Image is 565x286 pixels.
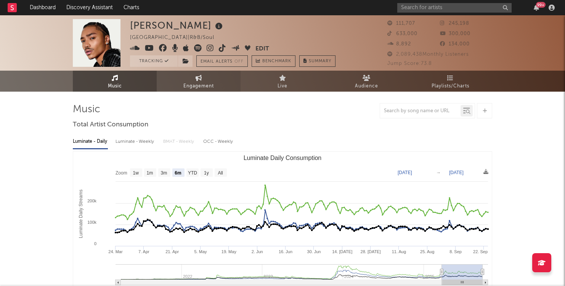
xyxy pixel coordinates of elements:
[73,135,108,148] div: Luminate - Daily
[436,170,441,175] text: →
[234,60,244,64] em: Off
[87,220,96,225] text: 100k
[252,249,263,254] text: 2. Jun
[449,249,462,254] text: 8. Sep
[222,249,237,254] text: 19. May
[241,71,324,92] a: Live
[196,55,248,67] button: Email AlertsOff
[194,249,207,254] text: 5. May
[440,42,470,47] span: 134,000
[130,33,223,42] div: [GEOGRAPHIC_DATA] | R&B/Soul
[332,249,352,254] text: 14. [DATE]
[440,31,470,36] span: 300,000
[398,170,412,175] text: [DATE]
[420,249,434,254] text: 25. Aug
[449,170,464,175] text: [DATE]
[387,61,432,66] span: Jump Score: 73.8
[175,170,181,176] text: 6m
[157,71,241,92] a: Engagement
[387,31,417,36] span: 633,000
[130,55,178,67] button: Tracking
[278,82,287,91] span: Live
[73,71,157,92] a: Music
[408,71,492,92] a: Playlists/Charts
[147,170,153,176] text: 1m
[262,57,291,66] span: Benchmark
[307,249,321,254] text: 30. Jun
[138,249,149,254] text: 7. Apr
[183,82,214,91] span: Engagement
[299,55,335,67] button: Summary
[116,135,156,148] div: Luminate - Weekly
[361,249,381,254] text: 28. [DATE]
[324,71,408,92] a: Audience
[279,249,292,254] text: 16. Jun
[380,108,461,114] input: Search by song name or URL
[78,189,83,238] text: Luminate Daily Streams
[108,249,123,254] text: 24. Mar
[473,249,488,254] text: 22. Sep
[133,170,139,176] text: 1w
[387,52,469,57] span: 2,089,438 Monthly Listeners
[355,82,378,91] span: Audience
[387,21,415,26] span: 111,707
[534,5,539,11] button: 99+
[130,19,225,32] div: [PERSON_NAME]
[73,120,148,129] span: Total Artist Consumption
[309,59,331,63] span: Summary
[203,135,234,148] div: OCC - Weekly
[397,3,512,13] input: Search for artists
[440,21,469,26] span: 245,198
[536,2,546,8] div: 99 +
[87,199,96,203] text: 200k
[161,170,167,176] text: 3m
[116,170,127,176] text: Zoom
[432,82,469,91] span: Playlists/Charts
[204,170,209,176] text: 1y
[392,249,406,254] text: 11. Aug
[244,155,322,161] text: Luminate Daily Consumption
[108,82,122,91] span: Music
[252,55,295,67] a: Benchmark
[94,241,96,246] text: 0
[218,170,223,176] text: All
[165,249,179,254] text: 21. Apr
[188,170,197,176] text: YTD
[255,44,269,54] button: Edit
[387,42,411,47] span: 8,892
